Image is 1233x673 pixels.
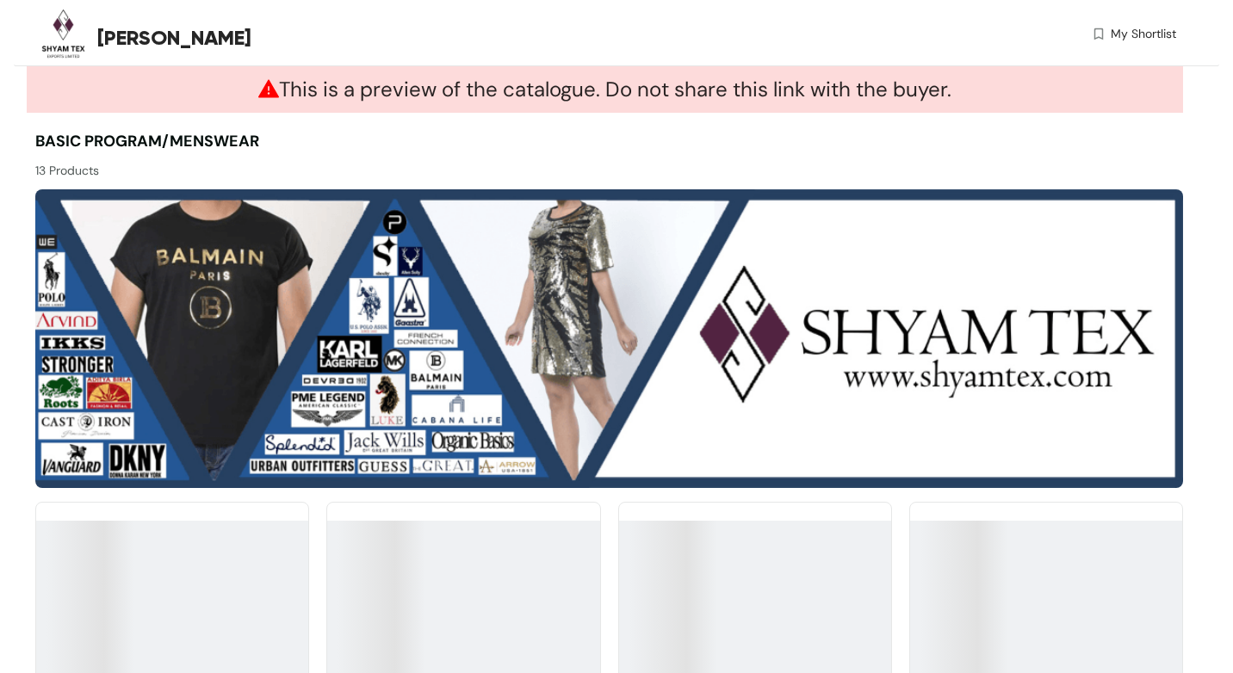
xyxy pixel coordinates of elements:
img: Close [1153,201,1170,219]
img: bfd0de48-a6c2-45c2-b0d9-242b45964044 [35,189,1183,488]
img: wishlist [1091,25,1106,43]
span: BASIC PROGRAM/MENSWEAR [35,131,259,151]
span: [PERSON_NAME] [97,22,251,53]
span: warning [258,78,279,99]
span: This is a preview of the catalogue. Do not share this link with the buyer. [258,76,951,102]
div: 13 Products [35,153,610,180]
span: My Shortlist [1111,25,1176,43]
img: Buyer Portal [35,7,91,63]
